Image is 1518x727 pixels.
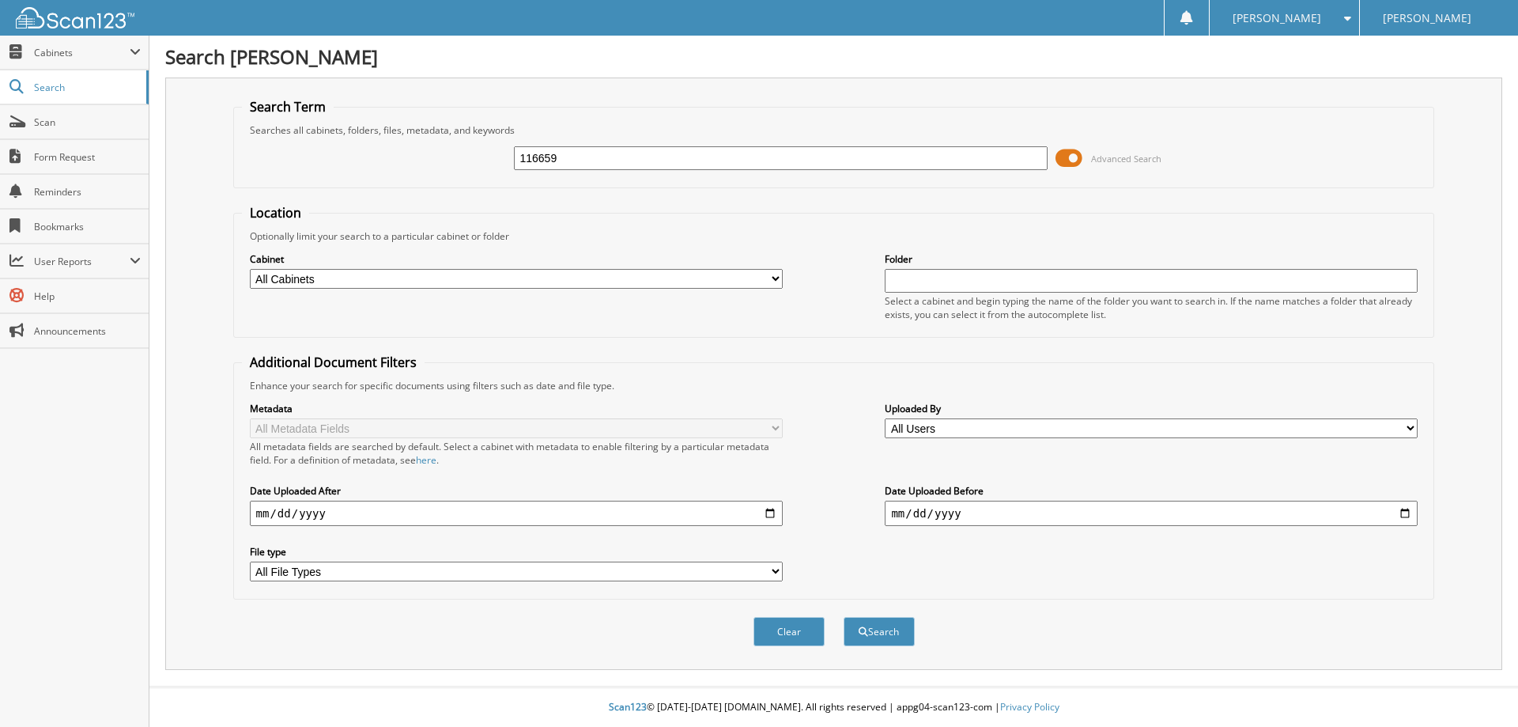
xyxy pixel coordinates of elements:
[1091,153,1161,165] span: Advanced Search
[1000,700,1059,714] a: Privacy Policy
[1439,651,1518,727] iframe: Chat Widget
[16,7,134,28] img: scan123-logo-white.svg
[250,440,783,467] div: All metadata fields are searched by default. Select a cabinet with metadata to enable filtering b...
[242,229,1426,243] div: Optionally limit your search to a particular cabinet or folder
[885,252,1418,266] label: Folder
[250,402,783,415] label: Metadata
[885,294,1418,321] div: Select a cabinet and begin typing the name of the folder you want to search in. If the name match...
[1233,13,1321,23] span: [PERSON_NAME]
[34,220,141,233] span: Bookmarks
[416,453,436,467] a: here
[34,185,141,199] span: Reminders
[165,44,1502,70] h1: Search [PERSON_NAME]
[885,484,1418,498] label: Date Uploaded Before
[149,688,1518,727] div: © [DATE]-[DATE] [DOMAIN_NAME]. All rights reserved | appg04-scan123-com |
[885,402,1418,415] label: Uploaded By
[242,123,1426,137] div: Searches all cabinets, folders, files, metadata, and keywords
[250,501,783,526] input: start
[609,700,647,714] span: Scan123
[250,252,783,266] label: Cabinet
[34,81,138,94] span: Search
[34,115,141,129] span: Scan
[34,150,141,164] span: Form Request
[753,617,825,646] button: Clear
[34,255,130,268] span: User Reports
[844,617,915,646] button: Search
[1383,13,1471,23] span: [PERSON_NAME]
[250,484,783,498] label: Date Uploaded After
[250,545,783,559] label: File type
[34,46,130,59] span: Cabinets
[34,324,141,338] span: Announcements
[885,501,1418,526] input: end
[242,98,334,115] legend: Search Term
[242,379,1426,392] div: Enhance your search for specific documents using filters such as date and file type.
[242,354,425,371] legend: Additional Document Filters
[34,290,141,303] span: Help
[242,204,309,222] legend: Location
